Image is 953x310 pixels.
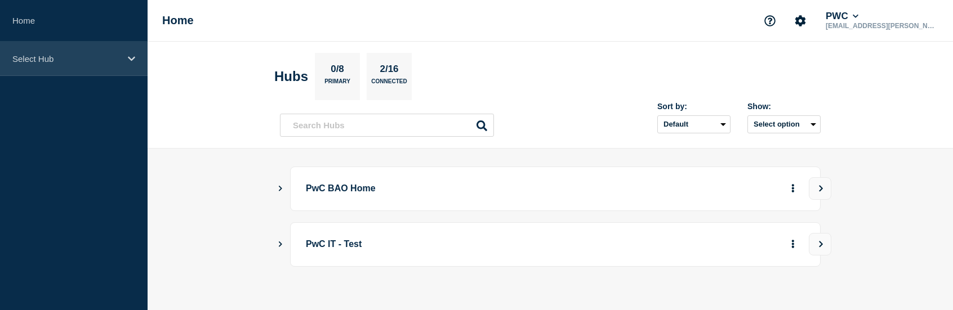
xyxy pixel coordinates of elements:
[747,115,821,133] button: Select option
[280,114,494,137] input: Search Hubs
[809,177,831,200] button: View
[324,78,350,90] p: Primary
[823,11,861,22] button: PWC
[306,178,617,199] p: PwC BAO Home
[786,234,800,255] button: More actions
[657,115,731,133] select: Sort by
[162,14,194,27] h1: Home
[786,178,800,199] button: More actions
[747,102,821,111] div: Show:
[12,54,121,64] p: Select Hub
[789,9,812,33] button: Account settings
[327,64,349,78] p: 0/8
[758,9,782,33] button: Support
[376,64,403,78] p: 2/16
[809,233,831,255] button: View
[278,185,283,193] button: Show Connected Hubs
[306,234,617,255] p: PwC IT - Test
[278,240,283,249] button: Show Connected Hubs
[371,78,407,90] p: Connected
[657,102,731,111] div: Sort by:
[274,69,308,84] h2: Hubs
[823,22,941,30] p: [EMAIL_ADDRESS][PERSON_NAME][DOMAIN_NAME]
